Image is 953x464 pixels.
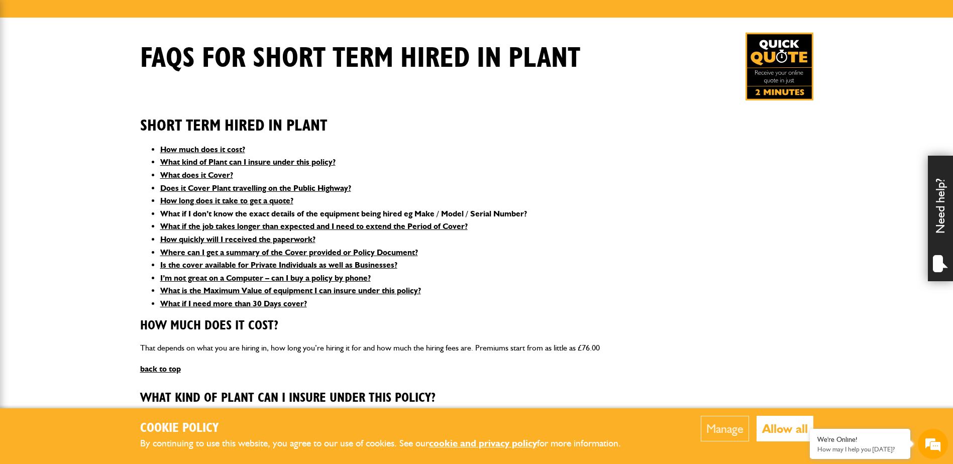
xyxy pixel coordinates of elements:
[160,196,293,205] a: How long does it take to get a quote?
[701,416,749,441] button: Manage
[757,416,813,441] button: Allow all
[160,170,233,180] a: What does it Cover?
[140,341,813,355] p: That depends on what you are hiring in, how long you’re hiring it for and how much the hiring fee...
[160,273,371,283] a: I’m not great on a Computer – can I buy a policy by phone?
[160,299,307,308] a: What if I need more than 30 Days cover?
[160,235,315,244] a: How quickly will I received the paperwork?
[817,445,903,453] p: How may I help you today?
[140,436,638,451] p: By continuing to use this website, you agree to our use of cookies. See our for more information.
[140,364,181,374] a: back to top
[746,33,813,100] img: Quick Quote
[160,145,245,154] a: How much does it cost?
[746,33,813,100] a: Get your insurance quote in just 2-minutes
[160,260,397,270] a: Is the cover available for Private Individuals as well as Businesses?
[140,391,813,406] h3: What kind of Plant can I insure under this policy?
[160,248,418,257] a: Where can I get a summary of the Cover provided or Policy Document?
[140,421,638,436] h2: Cookie Policy
[160,286,421,295] a: What is the Maximum Value of equipment I can insure under this policy?
[160,157,336,167] a: What kind of Plant can I insure under this policy?
[160,221,468,231] a: What if the job takes longer than expected and I need to extend the Period of Cover?
[160,183,351,193] a: Does it Cover Plant travelling on the Public Highway?
[429,437,537,449] a: cookie and privacy policy
[140,42,580,75] h1: FAQS for Short Term Hired In Plant
[140,318,813,334] h3: How much does it cost?
[160,209,527,218] a: What if I don’t know the exact details of the equipment being hired eg Make / Model / Serial Number?
[140,101,813,135] h2: Short Term Hired In Plant
[928,156,953,281] div: Need help?
[817,435,903,444] div: We're Online!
